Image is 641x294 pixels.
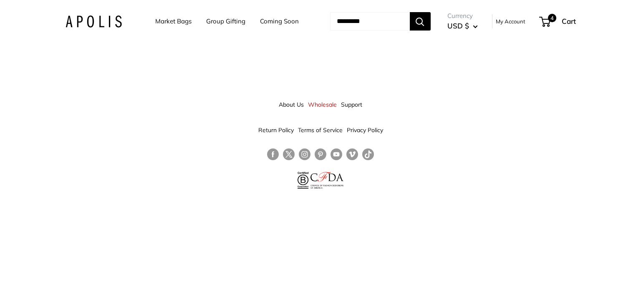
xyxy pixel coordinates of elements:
[447,19,478,33] button: USD $
[496,16,525,26] a: My Account
[258,123,294,138] a: Return Policy
[346,148,358,161] a: Follow us on Vimeo
[279,97,304,112] a: About Us
[260,15,299,27] a: Coming Soon
[341,97,362,112] a: Support
[548,14,556,22] span: 4
[298,172,309,189] img: Certified B Corporation
[155,15,192,27] a: Market Bags
[331,148,342,161] a: Follow us on YouTube
[206,15,245,27] a: Group Gifting
[298,123,343,138] a: Terms of Service
[447,10,478,22] span: Currency
[362,148,374,161] a: Follow us on Tumblr
[347,123,383,138] a: Privacy Policy
[299,148,310,161] a: Follow us on Instagram
[410,12,431,31] button: Search
[310,172,343,189] img: Council of Fashion Designers of America Member
[267,148,279,161] a: Follow us on Facebook
[283,148,295,164] a: Follow us on Twitter
[447,21,469,30] span: USD $
[315,148,326,161] a: Follow us on Pinterest
[330,12,410,31] input: Search...
[562,17,576,26] span: Cart
[66,15,122,28] img: Apolis
[540,15,576,28] a: 4 Cart
[308,97,337,112] a: Wholesale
